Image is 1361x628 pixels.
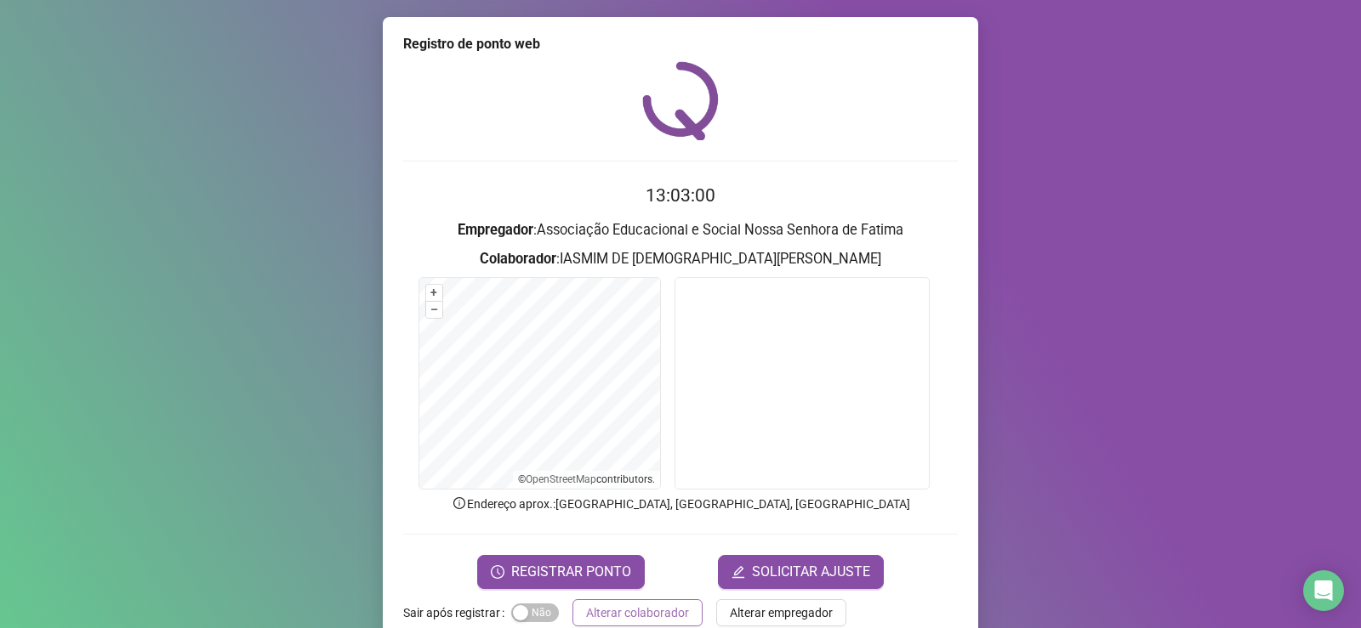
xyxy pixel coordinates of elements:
[458,222,533,238] strong: Empregador
[518,473,655,485] li: © contributors.
[586,603,689,622] span: Alterar colaborador
[403,219,958,241] h3: : Associação Educacional e Social Nossa Senhora de Fatima
[718,555,884,589] button: editSOLICITAR AJUSTE
[426,285,442,301] button: +
[526,473,596,485] a: OpenStreetMap
[452,495,467,511] span: info-circle
[403,599,511,626] label: Sair após registrar
[403,34,958,54] div: Registro de ponto web
[730,603,833,622] span: Alterar empregador
[732,565,745,579] span: edit
[1303,570,1344,611] div: Open Intercom Messenger
[403,248,958,270] h3: : IASMIM DE [DEMOGRAPHIC_DATA][PERSON_NAME]
[511,562,631,582] span: REGISTRAR PONTO
[642,61,719,140] img: QRPoint
[426,302,442,318] button: –
[752,562,870,582] span: SOLICITAR AJUSTE
[572,599,703,626] button: Alterar colaborador
[646,185,715,206] time: 13:03:00
[403,495,958,513] p: Endereço aprox. : [GEOGRAPHIC_DATA], [GEOGRAPHIC_DATA], [GEOGRAPHIC_DATA]
[480,251,556,267] strong: Colaborador
[491,565,504,579] span: clock-circle
[716,599,846,626] button: Alterar empregador
[477,555,645,589] button: REGISTRAR PONTO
